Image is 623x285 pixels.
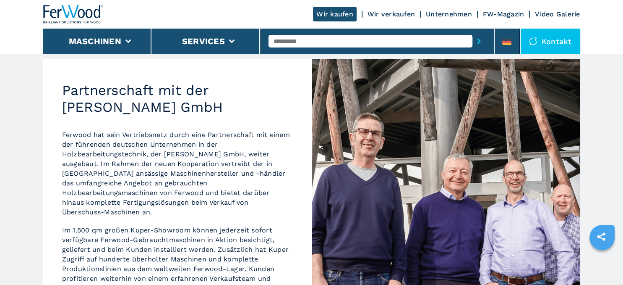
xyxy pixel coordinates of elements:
img: Ferwood [43,5,104,24]
div: Kontakt [521,29,580,54]
a: sharethis [591,226,612,247]
a: Wir verkaufen [368,10,415,18]
iframe: Chat [587,247,617,279]
a: FW-Magazin [483,10,524,18]
p: Ferwood hat sein Vertriebsnetz durch eine Partnerschaft mit einem der führenden deutschen Unterne... [62,130,293,217]
img: Kontakt [529,37,537,45]
button: submit-button [472,32,485,51]
button: Maschinen [69,36,121,46]
a: Wir kaufen [313,7,357,21]
h2: Partnerschaft mit der [PERSON_NAME] GmbH [62,82,293,115]
button: Services [182,36,225,46]
a: Unternehmen [426,10,472,18]
a: Video Galerie [535,10,580,18]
